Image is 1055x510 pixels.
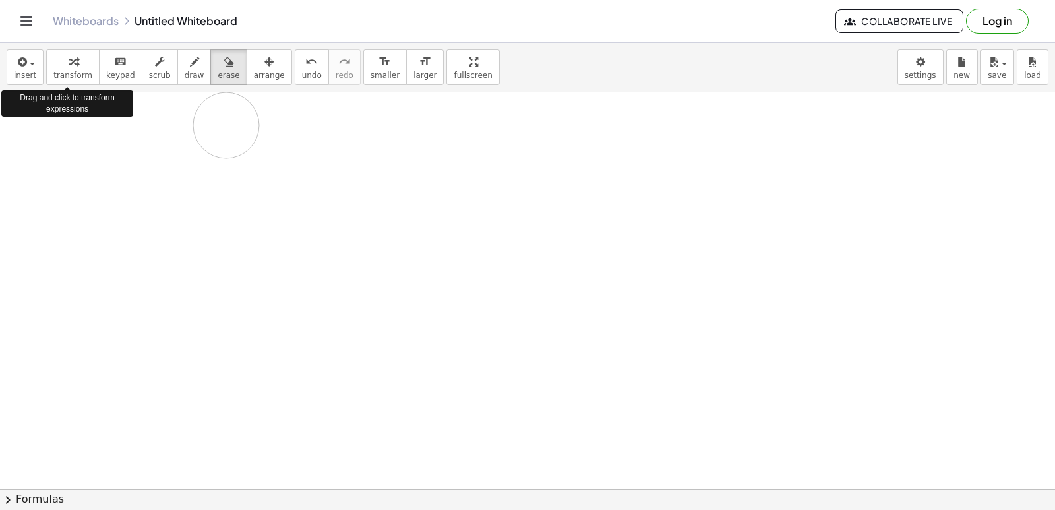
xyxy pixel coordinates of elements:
[53,15,119,28] a: Whiteboards
[946,49,978,85] button: new
[7,49,44,85] button: insert
[149,71,171,80] span: scrub
[378,54,391,70] i: format_size
[99,49,142,85] button: keyboardkeypad
[295,49,329,85] button: undoundo
[328,49,361,85] button: redoredo
[847,15,952,27] span: Collaborate Live
[46,49,100,85] button: transform
[218,71,239,80] span: erase
[14,71,36,80] span: insert
[966,9,1029,34] button: Log in
[1024,71,1041,80] span: load
[305,54,318,70] i: undo
[302,71,322,80] span: undo
[177,49,212,85] button: draw
[835,9,963,33] button: Collaborate Live
[142,49,178,85] button: scrub
[905,71,936,80] span: settings
[254,71,285,80] span: arrange
[16,11,37,32] button: Toggle navigation
[114,54,127,70] i: keyboard
[106,71,135,80] span: keypad
[897,49,944,85] button: settings
[247,49,292,85] button: arrange
[454,71,492,80] span: fullscreen
[1017,49,1048,85] button: load
[980,49,1014,85] button: save
[988,71,1006,80] span: save
[419,54,431,70] i: format_size
[446,49,499,85] button: fullscreen
[185,71,204,80] span: draw
[363,49,407,85] button: format_sizesmaller
[413,71,437,80] span: larger
[53,71,92,80] span: transform
[406,49,444,85] button: format_sizelarger
[336,71,353,80] span: redo
[953,71,970,80] span: new
[338,54,351,70] i: redo
[1,90,133,117] div: Drag and click to transform expressions
[210,49,247,85] button: erase
[371,71,400,80] span: smaller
